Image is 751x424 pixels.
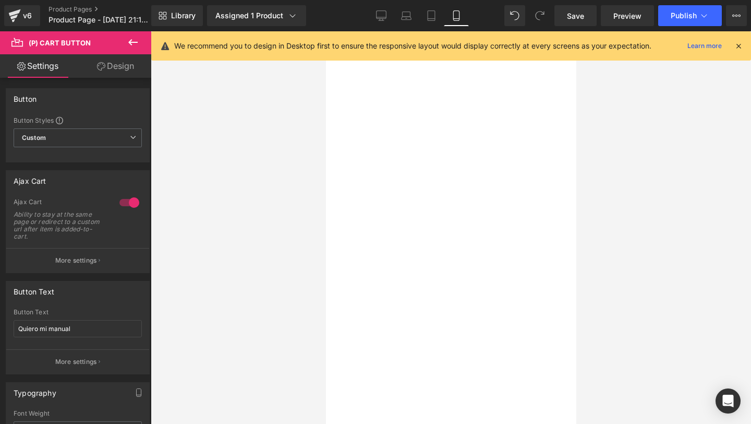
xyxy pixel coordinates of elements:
div: Button Styles [14,116,142,124]
span: Product Page - [DATE] 21:18:06 [49,16,149,24]
span: Library [171,11,196,20]
div: Button Text [14,281,54,296]
button: More settings [6,349,149,374]
button: Undo [504,5,525,26]
button: More [726,5,747,26]
div: Font Weight [14,410,142,417]
a: Product Pages [49,5,168,14]
div: Ability to stay at the same page or redirect to a custom url after item is added-to-cart. [14,211,107,240]
a: Design [78,54,153,78]
div: Button [14,89,37,103]
a: Mobile [444,5,469,26]
b: Custom [22,134,46,143]
div: Open Intercom Messenger [716,388,741,414]
a: Desktop [369,5,394,26]
span: Preview [613,10,641,21]
button: More settings [6,248,149,273]
div: Button Text [14,309,142,316]
a: Preview [601,5,654,26]
span: Publish [671,11,697,20]
div: v6 [21,9,34,22]
span: Save [567,10,584,21]
span: (P) Cart Button [29,39,91,47]
a: v6 [4,5,40,26]
a: New Library [151,5,203,26]
button: Redo [529,5,550,26]
div: Ajax Cart [14,171,46,185]
a: Tablet [419,5,444,26]
p: We recommend you to design in Desktop first to ensure the responsive layout would display correct... [174,40,651,52]
div: Assigned 1 Product [215,10,298,21]
div: Ajax Cart [14,198,109,209]
button: Publish [658,5,722,26]
p: More settings [55,357,97,367]
a: Learn more [683,40,726,52]
a: Laptop [394,5,419,26]
p: More settings [55,256,97,265]
div: Typography [14,383,56,397]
